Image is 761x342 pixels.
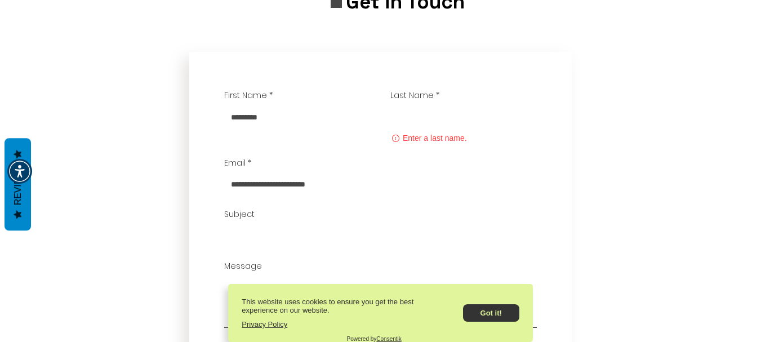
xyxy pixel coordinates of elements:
label: Email [224,158,251,169]
label: Subject [224,209,255,220]
label: Last Name [390,90,439,101]
button: Got it! [463,304,519,322]
p: Powered by [346,336,401,342]
input: Email [224,173,530,196]
a: Consentik [376,336,401,342]
a: Privacy Policy [242,320,287,328]
input: Last Name [390,106,530,128]
label: Message [224,261,262,272]
div: Accessibility Menu [7,159,32,184]
button: Reviews [5,138,31,230]
label: First Name [224,90,273,101]
input: Subject [224,225,530,247]
iframe: Google Customer Reviews [668,312,761,342]
input: First Name [224,106,364,128]
iframe: Wix Chat [553,294,761,342]
div: Enter a last name. [390,133,537,144]
textarea: Message [224,281,537,322]
p: This website uses cookies to ensure you get the best experience on our website. [242,297,440,314]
